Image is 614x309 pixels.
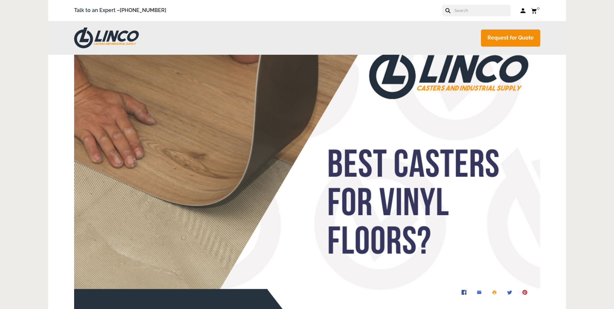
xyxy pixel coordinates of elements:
[520,7,526,14] a: Log in
[74,6,166,15] span: Talk to an Expert –
[531,6,540,15] a: 0
[454,5,511,16] input: Search
[74,28,139,48] img: LINCO CASTERS & INDUSTRIAL SUPPLY
[481,29,540,47] a: Request for Quote
[537,6,540,11] span: 0
[120,7,166,13] a: [PHONE_NUMBER]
